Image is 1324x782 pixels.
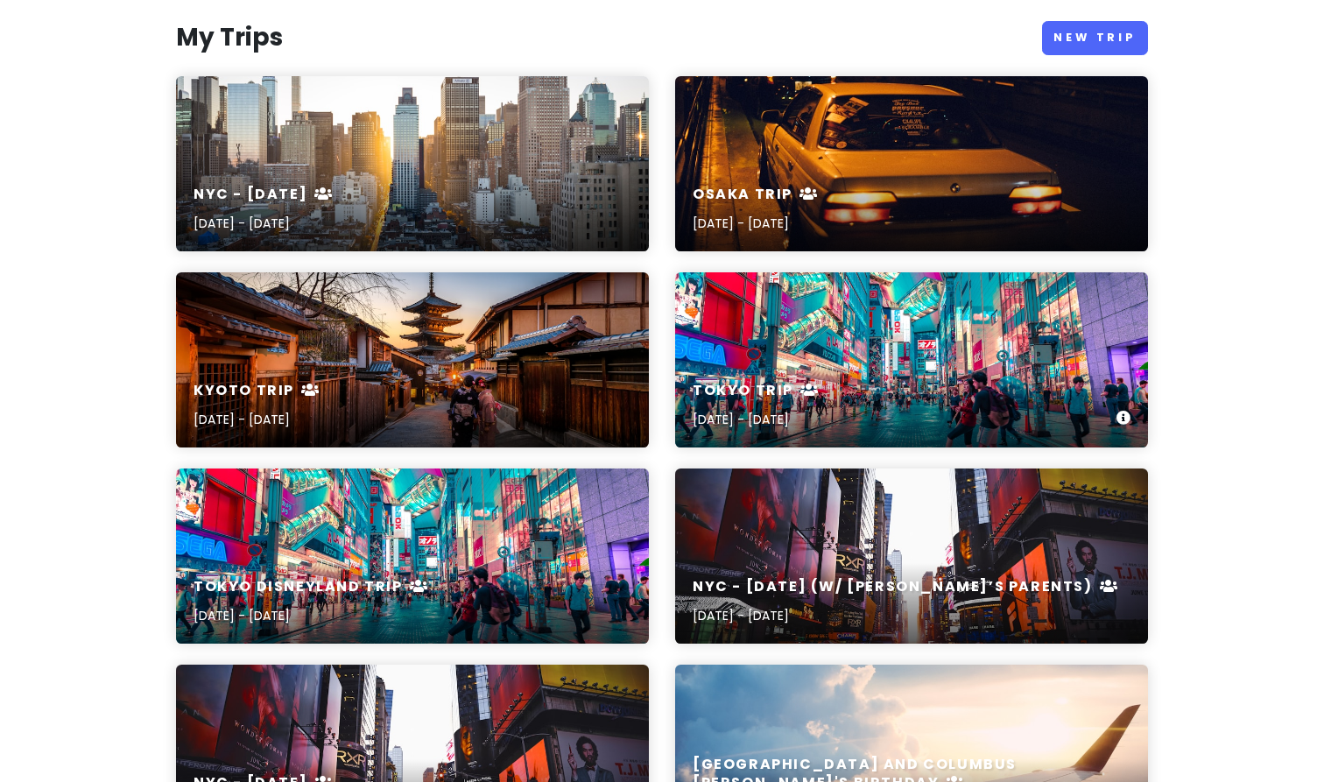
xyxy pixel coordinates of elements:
h6: Osaka Trip [693,186,819,204]
p: [DATE] - [DATE] [693,410,820,429]
p: [DATE] - [DATE] [693,606,1118,625]
h6: NYC - [DATE] (w/ [PERSON_NAME]’s Parents) [693,578,1118,596]
h3: My Trips [176,22,283,53]
a: Time Square, New York during daytimeNYC - [DATE] (w/ [PERSON_NAME]’s Parents)[DATE] - [DATE] [675,468,1148,644]
h6: Tokyo Disneyland Trip [194,578,428,596]
a: people walking on road near well-lit buildingsTokyo Disneyland Trip[DATE] - [DATE] [176,468,649,644]
a: white sedanOsaka Trip[DATE] - [DATE] [675,76,1148,251]
a: two women in purple and pink kimono standing on streetKyoto Trip[DATE] - [DATE] [176,272,649,447]
h6: NYC - [DATE] [194,186,334,204]
p: [DATE] - [DATE] [194,606,428,625]
a: people walking on road near well-lit buildingsTokyo Trip[DATE] - [DATE] [675,272,1148,447]
h6: Tokyo Trip [693,382,820,400]
a: high rise buildings city scape photographyNYC - [DATE][DATE] - [DATE] [176,76,649,251]
p: [DATE] - [DATE] [194,214,334,233]
a: New Trip [1042,21,1148,55]
p: [DATE] - [DATE] [693,214,819,233]
h6: Kyoto Trip [194,382,320,400]
p: [DATE] - [DATE] [194,410,320,429]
